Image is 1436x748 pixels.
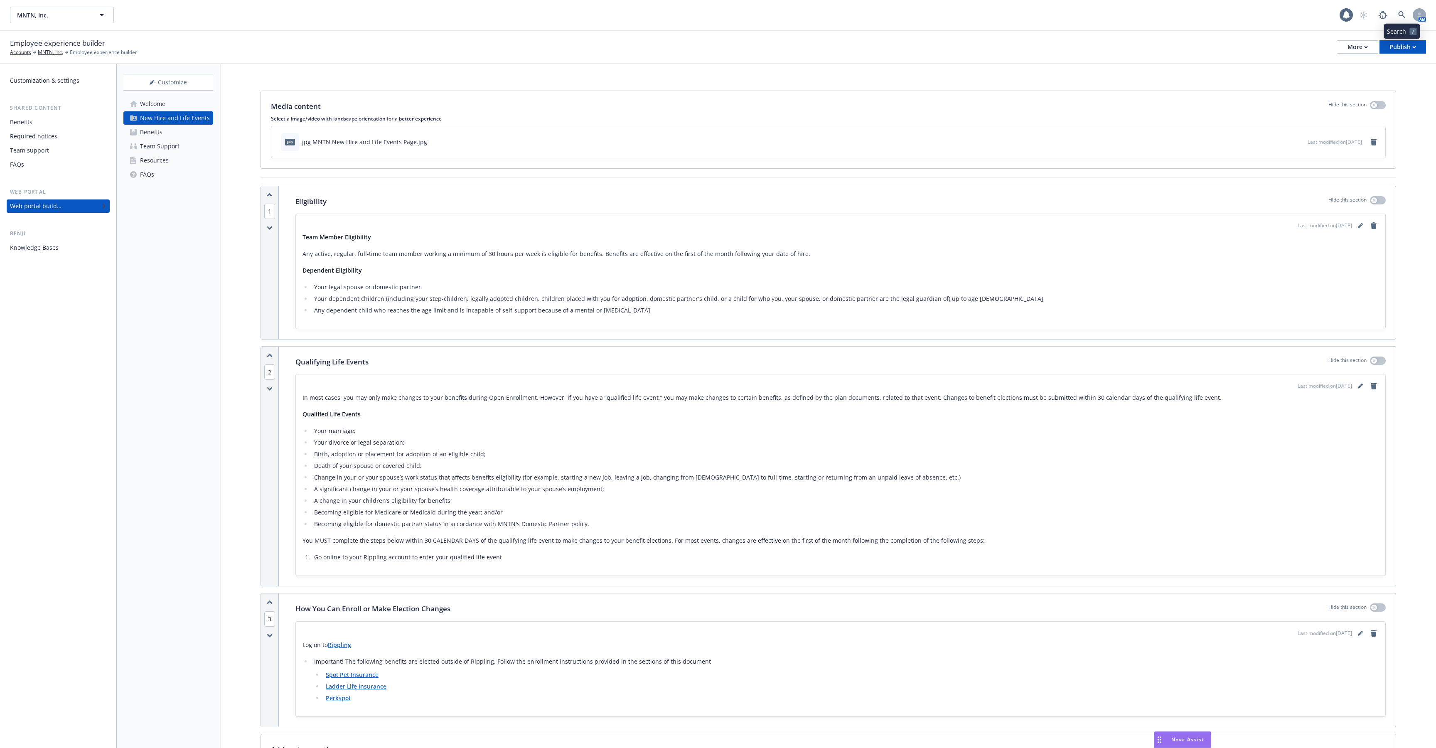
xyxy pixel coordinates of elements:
a: remove [1369,628,1379,638]
strong: Qualified Life Events​ [302,410,361,418]
div: jpg MNTN New Hire and Life Events Page.jpg [302,138,427,146]
div: Customize [123,74,213,90]
p: In most cases, you may only make changes to your benefits during Open Enrollment. However, if you... [302,393,1379,403]
div: Required notices [10,130,57,143]
li: Change in your or your spouse’s work status that affects benefits eligibility (for example, start... [312,472,1379,482]
li: Your dependent children (including your step-children, legally adopted children, children placed ... [312,294,1379,304]
li: Your marriage;​ [312,426,1379,436]
p: Media content [271,101,321,112]
div: Publish [1389,41,1416,53]
span: Last modified on [DATE] [1298,382,1352,390]
a: editPencil [1355,628,1365,638]
a: Ladder Life Insurance [326,682,386,690]
span: Last modified on [DATE] [1298,630,1352,637]
p: Hide this section [1328,101,1367,112]
strong: Team Member Eligibility​ [302,233,371,241]
a: Welcome [123,97,213,111]
button: More [1338,40,1378,54]
span: MNTN, Inc. [17,11,89,20]
button: MNTN, Inc. [10,7,114,23]
span: Last modified on [DATE] [1298,222,1352,229]
div: Shared content [7,104,110,112]
li: Important! The following benefits are elected outside of Rippling. Follow the enrollment instruct... [312,657,1379,703]
p: You MUST complete the steps below within 30 CALENDAR DAYS of the qualifying life event to make ch... [302,536,1379,546]
a: Team support [7,144,110,157]
p: Hide this section [1328,357,1367,367]
a: remove [1369,221,1379,231]
a: MNTN, Inc. [38,49,63,56]
p: Qualifying Life Events [295,357,369,367]
p: Hide this section [1328,196,1367,207]
a: Report a Bug [1375,7,1391,23]
div: Web portal builder [10,199,61,213]
button: preview file [1297,138,1304,146]
span: Nova Assist [1171,736,1204,743]
div: Benefits [10,116,32,129]
a: Perkspot [326,694,351,702]
div: Benji [7,229,110,238]
div: Team Support [140,140,179,153]
div: Knowledge Bases [10,241,59,254]
a: remove [1369,137,1379,147]
a: Resources [123,154,213,167]
span: Employee experience builder [10,38,105,49]
p: Eligibility [295,196,327,207]
a: Benefits [7,116,110,129]
p: Select a image/video with landscape orientation for a better experience [271,115,1386,122]
p: Any active, regular, full-time team member working a minimum of 30 hours per week is eligible for... [302,249,1379,259]
button: 1 [264,207,275,216]
a: Required notices [7,130,110,143]
div: Resources [140,154,169,167]
a: editPencil [1355,221,1365,231]
a: Web portal builder [7,199,110,213]
a: Benefits [123,125,213,139]
p: Hide this section [1328,603,1367,614]
li: A change in your children’s eligibility for benefits;​ [312,496,1379,506]
li: Becoming eligible for domestic partner status in accordance with MNTN's Domestic Partner policy. ​ [312,519,1379,529]
p: How You Can Enroll or Make Election Changes [295,603,450,614]
li: Any dependent child who reaches the age limit and is incapable of self-support because of a menta... [312,305,1379,315]
a: Customization & settings [7,74,110,87]
div: Web portal [7,188,110,196]
a: remove [1369,381,1379,391]
span: Employee experience builder [70,49,137,56]
li: Becoming eligible for Medicare or Medicaid during the year; and/or​ [312,507,1379,517]
span: 1 [264,204,275,219]
div: Welcome [140,97,165,111]
div: Team support [10,144,49,157]
div: FAQs [140,168,154,181]
div: More [1347,41,1368,53]
span: 3 [264,611,275,627]
a: editPencil [1355,381,1365,391]
a: Rippling [328,641,351,649]
p: Log on to [302,640,1379,650]
span: Last modified on [DATE] [1308,138,1362,145]
div: New Hire and Life Events [140,111,210,125]
button: 2 [264,368,275,376]
li: Birth, adoption or placement for adoption of an eligible child;​ [312,449,1379,459]
a: Knowledge Bases [7,241,110,254]
button: 3 [264,615,275,623]
strong: Dependent Eligibility​ [302,266,362,274]
a: FAQs [123,168,213,181]
span: jpg [285,139,295,145]
button: Publish [1379,40,1426,54]
div: FAQs [10,158,24,171]
button: download file [1284,138,1290,146]
div: Benefits [140,125,162,139]
li: Your legal spouse or domestic partner​ [312,282,1379,292]
a: Search [1394,7,1410,23]
a: New Hire and Life Events [123,111,213,125]
li: Go online to your Rippling account to enter your qualified life event [312,552,1379,562]
li: Your divorce or legal separation;​ [312,438,1379,448]
a: Spot Pet Insurance [326,671,379,679]
a: Start snowing [1355,7,1372,23]
li: A significant change in your or your spouse’s health coverage attributable to your spouse’s emplo... [312,484,1379,494]
span: 2 [264,364,275,380]
div: Customization & settings [10,74,79,87]
a: Accounts [10,49,31,56]
button: Nova Assist [1154,731,1211,748]
li: Death of your spouse or covered child;​ [312,461,1379,471]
